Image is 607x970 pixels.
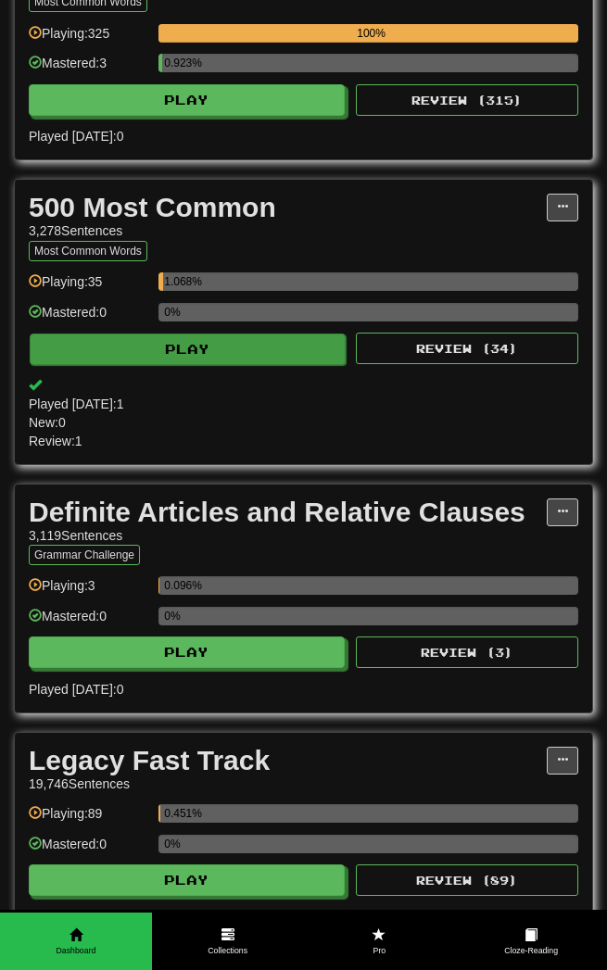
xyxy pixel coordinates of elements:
span: Collections [152,945,304,957]
button: Review (34) [356,333,578,364]
span: Played [DATE]: 0 [29,680,578,699]
div: 500 Most Common [29,194,547,221]
span: Review: 1 [29,432,578,450]
span: New: 0 [29,413,578,432]
button: Grammar Challenge [29,545,140,565]
div: Legacy Fast Track [29,747,547,775]
button: Review (3) [356,636,578,668]
div: Playing: 89 [29,804,149,835]
div: 19,746 Sentences [29,775,547,793]
div: Playing: 325 [29,24,149,55]
div: Playing: 3 [29,576,149,607]
div: 100% [164,24,578,43]
button: Play [29,636,345,668]
button: Most Common Words [29,241,147,261]
button: Play [29,864,345,896]
div: 3,119 Sentences [29,526,547,545]
span: Pro [304,945,456,957]
button: Review (315) [356,84,578,116]
div: Mastered: 3 [29,54,149,84]
span: Played [DATE]: 0 [29,127,578,145]
div: Playing: 35 [29,272,149,303]
div: 3,278 Sentences [29,221,547,240]
div: Mastered: 0 [29,607,149,637]
button: Play [29,84,345,116]
div: Mastered: 0 [29,835,149,865]
span: Played [DATE]: 0 [29,908,578,926]
div: Mastered: 0 [29,303,149,334]
span: Cloze-Reading [455,945,607,957]
button: Play [30,334,346,365]
button: Review (89) [356,864,578,896]
div: Definite Articles and Relative Clauses [29,498,547,526]
span: Played [DATE]: 1 [29,395,578,413]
